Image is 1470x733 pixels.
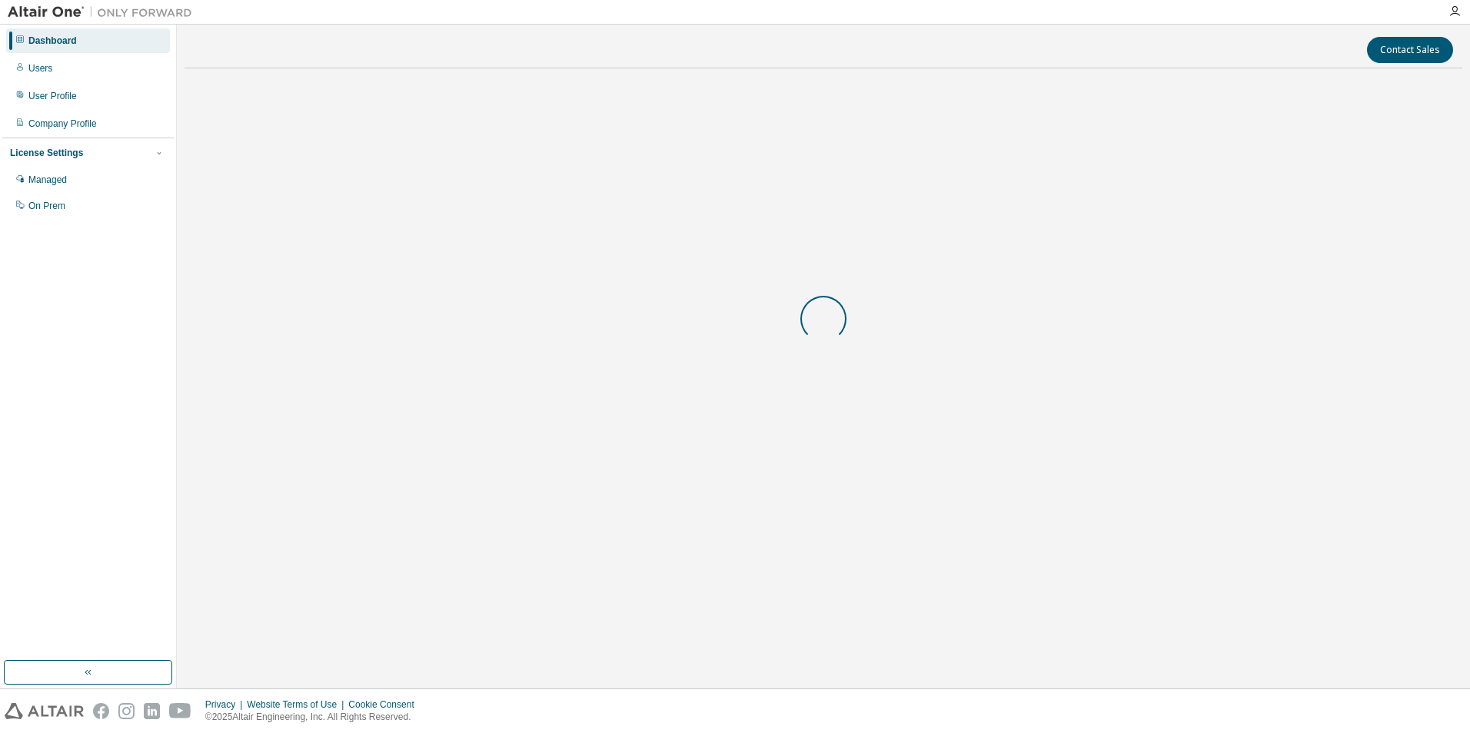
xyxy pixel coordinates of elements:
[28,90,77,102] div: User Profile
[8,5,200,20] img: Altair One
[28,62,52,75] div: Users
[28,200,65,212] div: On Prem
[10,147,83,159] div: License Settings
[118,703,135,719] img: instagram.svg
[169,703,191,719] img: youtube.svg
[205,711,424,724] p: © 2025 Altair Engineering, Inc. All Rights Reserved.
[348,698,423,711] div: Cookie Consent
[144,703,160,719] img: linkedin.svg
[205,698,247,711] div: Privacy
[28,35,77,47] div: Dashboard
[28,174,67,186] div: Managed
[93,703,109,719] img: facebook.svg
[28,118,97,130] div: Company Profile
[1367,37,1453,63] button: Contact Sales
[5,703,84,719] img: altair_logo.svg
[247,698,348,711] div: Website Terms of Use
